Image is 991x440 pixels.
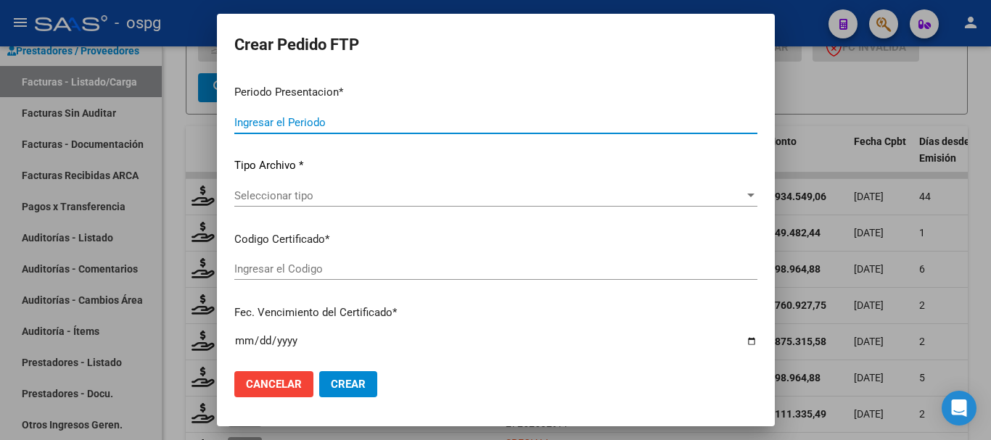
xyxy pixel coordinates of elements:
[234,84,757,101] p: Periodo Presentacion
[246,378,302,391] span: Cancelar
[331,378,366,391] span: Crear
[234,157,757,174] p: Tipo Archivo *
[234,231,757,248] p: Codigo Certificado
[234,189,744,202] span: Seleccionar tipo
[234,31,757,59] h2: Crear Pedido FTP
[319,371,377,397] button: Crear
[234,304,757,321] p: Fec. Vencimiento del Certificado
[234,371,313,397] button: Cancelar
[942,391,976,426] div: Open Intercom Messenger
